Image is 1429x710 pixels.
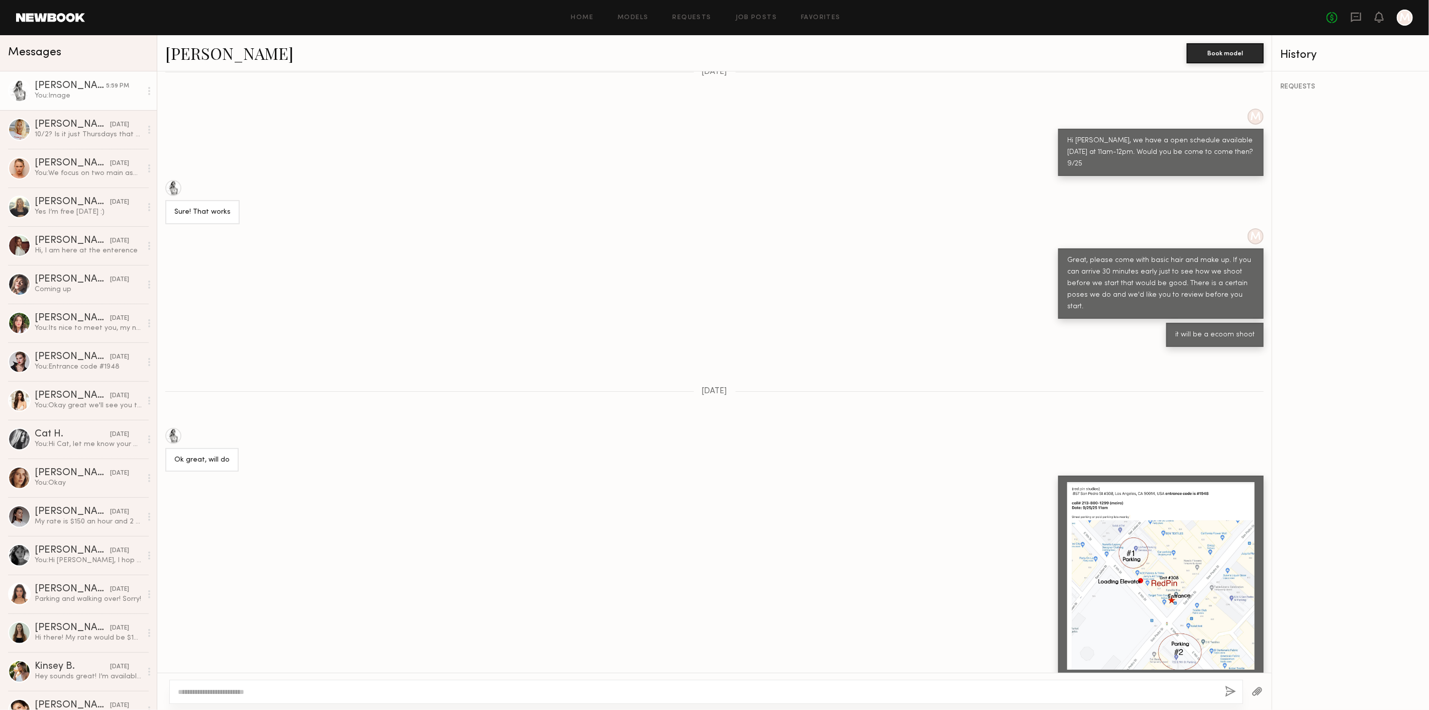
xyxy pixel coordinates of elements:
[8,47,61,58] span: Messages
[110,159,129,168] div: [DATE]
[35,584,110,594] div: [PERSON_NAME]
[110,624,129,633] div: [DATE]
[110,352,129,362] div: [DATE]
[110,546,129,556] div: [DATE]
[35,517,142,526] div: My rate is $150 an hour and 2 hours minimum
[35,246,142,255] div: Hi, I am here at the enterence
[1175,329,1255,341] div: it will be a ecoom shoot
[35,313,110,323] div: [PERSON_NAME]
[673,15,711,21] a: Requests
[110,507,129,517] div: [DATE]
[35,429,110,439] div: Cat H.
[110,469,129,478] div: [DATE]
[1280,49,1421,61] div: History
[106,81,129,91] div: 5:59 PM
[35,556,142,565] div: You: Hi [PERSON_NAME], I hop you are well :) I just wanted to see if your available [DATE] (5/20)...
[1187,48,1264,57] a: Book model
[35,323,142,333] div: You: Its nice to meet you, my name is [PERSON_NAME] and I am the Head Designer at Blue B Collecti...
[174,455,230,466] div: Ok great, will do
[35,168,142,178] div: You: We focus on two main aspects: first, the online portfolio. When candidates arrive, they ofte...
[35,672,142,681] div: Hey sounds great! I’m available [DATE] & [DATE]! My current rate is $120 per hr 😊
[35,285,142,294] div: Coming up
[35,401,142,410] div: You: Okay great we'll see you then
[110,198,129,207] div: [DATE]
[1067,135,1255,170] div: Hi [PERSON_NAME], we have a open schedule available [DATE] at 11am-12pm. Would you be come to com...
[702,68,728,76] span: [DATE]
[35,478,142,488] div: You: Okay
[1397,10,1413,26] a: M
[35,275,110,285] div: [PERSON_NAME]
[35,236,110,246] div: [PERSON_NAME]
[571,15,594,21] a: Home
[801,15,841,21] a: Favorites
[618,15,648,21] a: Models
[110,236,129,246] div: [DATE]
[35,207,142,217] div: Yes I’m free [DATE] :)
[110,120,129,130] div: [DATE]
[35,391,110,401] div: [PERSON_NAME]
[35,633,142,643] div: Hi there! My rate would be $100/hr after fees so a $200 flat rate.
[35,662,110,672] div: Kinsey B.
[35,468,110,478] div: [PERSON_NAME]
[1067,255,1255,313] div: Great, please come with basic hair and make up. If you can arrive 30 minutes early just to see ho...
[35,546,110,556] div: [PERSON_NAME]
[35,158,110,168] div: [PERSON_NAME]
[174,207,231,218] div: Sure! That works
[35,130,142,139] div: 10/2? Is it just Thursdays that you have available? If so would the 9th or 16th work?
[110,275,129,285] div: [DATE]
[110,314,129,323] div: [DATE]
[35,352,110,362] div: [PERSON_NAME]
[110,391,129,401] div: [DATE]
[35,362,142,372] div: You: Entrance code #1948
[35,120,110,130] div: [PERSON_NAME]
[165,42,293,64] a: [PERSON_NAME]
[35,91,142,101] div: You: Image
[35,507,110,517] div: [PERSON_NAME]
[35,197,110,207] div: [PERSON_NAME]
[702,387,728,396] span: [DATE]
[35,594,142,604] div: Parking and walking over! Sorry!
[1280,83,1421,91] div: REQUESTS
[35,439,142,449] div: You: Hi Cat, let me know your availability
[110,662,129,672] div: [DATE]
[1187,43,1264,63] button: Book model
[736,15,777,21] a: Job Posts
[110,430,129,439] div: [DATE]
[110,585,129,594] div: [DATE]
[35,81,106,91] div: [PERSON_NAME]
[35,623,110,633] div: [PERSON_NAME]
